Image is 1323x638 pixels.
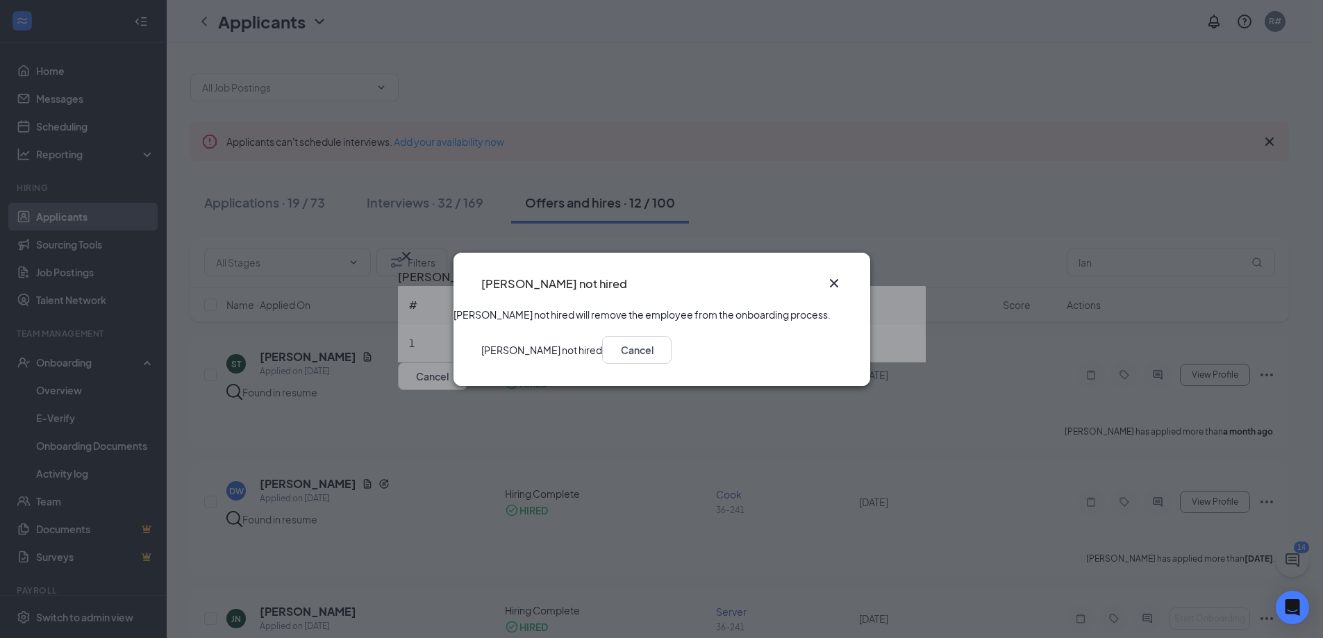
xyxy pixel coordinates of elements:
[826,275,842,292] button: Close
[481,335,602,363] button: [PERSON_NAME] not hired
[481,275,627,293] h3: [PERSON_NAME] not hired
[454,306,870,321] div: [PERSON_NAME] not hired will remove the employee from the onboarding process.
[602,335,672,363] button: Cancel
[826,275,842,292] svg: Cross
[1276,591,1309,624] div: Open Intercom Messenger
